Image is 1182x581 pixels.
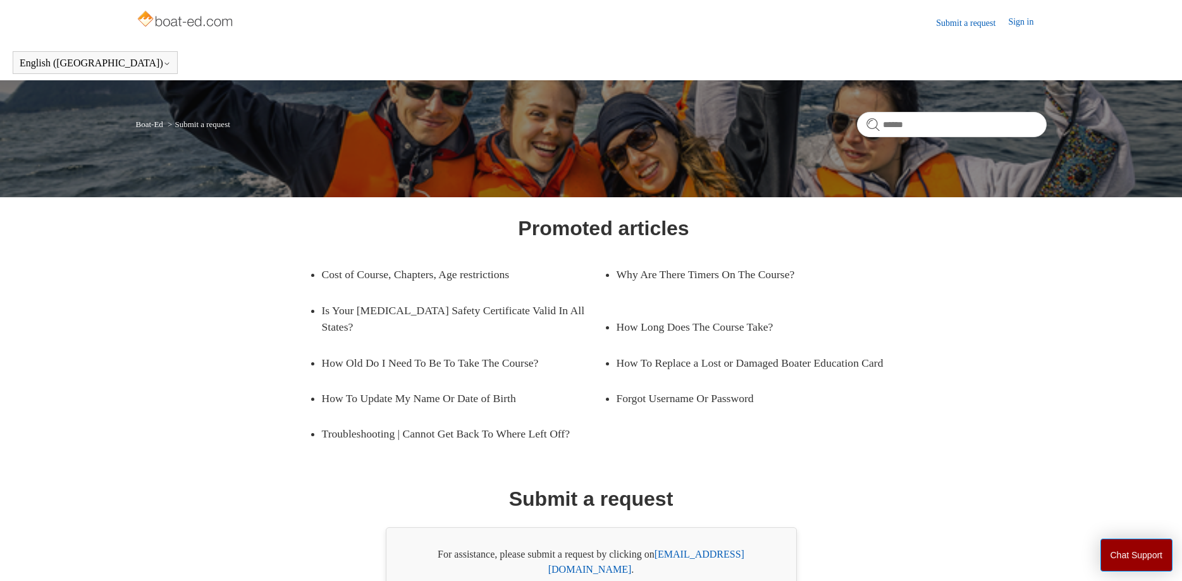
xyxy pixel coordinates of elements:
[617,345,899,381] a: How To Replace a Lost or Damaged Boater Education Card
[322,345,585,381] a: How Old Do I Need To Be To Take The Course?
[322,257,585,292] a: Cost of Course, Chapters, Age restrictions
[136,119,166,129] li: Boat-Ed
[322,381,585,416] a: How To Update My Name Or Date of Birth
[518,213,689,243] h1: Promoted articles
[136,8,237,33] img: Boat-Ed Help Center home page
[322,293,604,345] a: Is Your [MEDICAL_DATA] Safety Certificate Valid In All States?
[617,381,880,416] a: Forgot Username Or Password
[20,58,171,69] button: English ([GEOGRAPHIC_DATA])
[136,119,163,129] a: Boat-Ed
[936,16,1008,30] a: Submit a request
[857,112,1047,137] input: Search
[322,416,604,451] a: Troubleshooting | Cannot Get Back To Where Left Off?
[509,484,674,514] h1: Submit a request
[1100,539,1173,572] button: Chat Support
[165,119,230,129] li: Submit a request
[617,257,880,292] a: Why Are There Timers On The Course?
[617,309,880,345] a: How Long Does The Course Take?
[1008,15,1046,30] a: Sign in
